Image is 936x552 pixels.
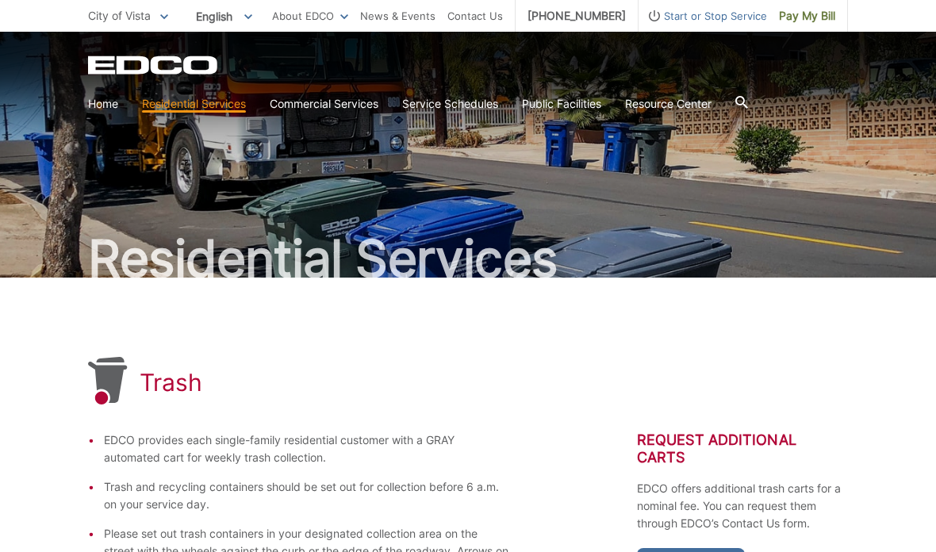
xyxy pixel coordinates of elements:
span: City of Vista [88,9,151,22]
li: Trash and recycling containers should be set out for collection before 6 a.m. on your service day. [104,478,510,513]
a: Home [88,95,118,113]
a: Residential Services [142,95,246,113]
a: Commercial Services [270,95,378,113]
a: EDCD logo. Return to the homepage. [88,56,220,75]
p: EDCO offers additional trash carts for a nominal fee. You can request them through EDCO’s Contact... [637,480,848,532]
a: Resource Center [625,95,712,113]
a: About EDCO [272,7,348,25]
span: Pay My Bill [779,7,835,25]
h2: Residential Services [88,233,848,284]
h2: Request Additional Carts [637,431,848,466]
span: English [184,3,264,29]
a: News & Events [360,7,435,25]
a: Contact Us [447,7,503,25]
a: Public Facilities [522,95,601,113]
li: EDCO provides each single-family residential customer with a GRAY automated cart for weekly trash... [104,431,510,466]
h1: Trash [140,368,202,397]
a: Service Schedules [402,95,498,113]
